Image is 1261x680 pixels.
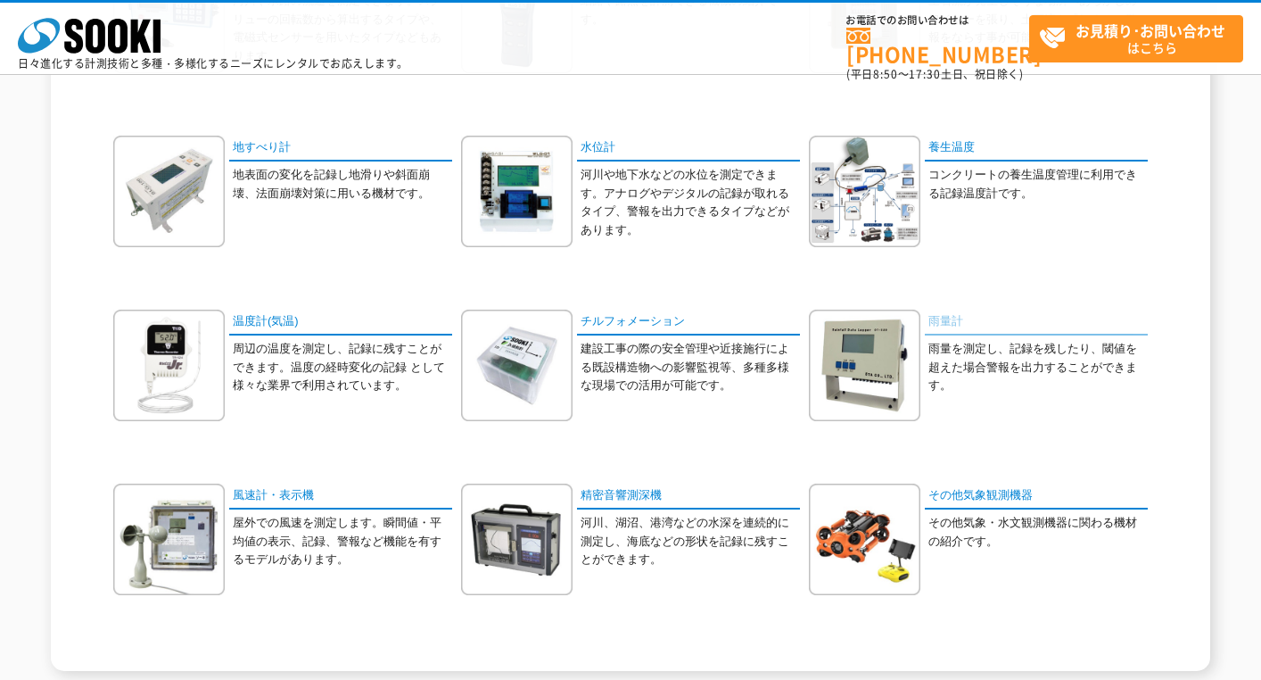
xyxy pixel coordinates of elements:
p: 周辺の温度を測定し、記録に残すことができます。温度の経時変化の記録 として様々な業界で利用されています。 [233,340,452,395]
a: お見積り･お問い合わせはこちら [1029,15,1243,62]
p: 河川や地下水などの水位を測定できます。アナログやデジタルの記録が取れるタイプ、警報を出力できるタイプなどがあります。 [581,166,800,240]
a: 雨量計 [925,310,1148,336]
p: コンクリートの養生温度管理に利用できる記録温度計です。 [928,166,1148,203]
a: [PHONE_NUMBER] [846,28,1029,64]
a: 水位計 [577,136,800,162]
img: 風速計・表示機 [113,484,225,595]
span: (平日 ～ 土日、祝日除く) [846,66,1023,82]
p: 河川、湖沼、港湾などの水深を連続的に測定し、海底などの形状を記録に残すことができます。 [581,514,800,569]
img: その他気象観測機器 [809,484,920,595]
a: 養生温度 [925,136,1148,162]
img: 養生温度 [809,136,920,247]
img: 水位計 [461,136,573,247]
p: 地表面の変化を記録し地滑りや斜面崩壊、法面崩壊対策に用いる機材です。 [233,166,452,203]
a: その他気象観測機器 [925,484,1148,510]
strong: お見積り･お問い合わせ [1076,20,1225,41]
a: チルフォメーション [577,310,800,336]
p: 建設工事の際の安全管理や近接施行による既設構造物への影響監視等、多種多様な現場での活用が可能です。 [581,340,800,395]
a: 温度計(気温) [229,310,452,336]
span: お電話でのお問い合わせは [846,15,1029,26]
a: 精密音響測深機 [577,484,800,510]
a: 風速計・表示機 [229,484,452,510]
img: 精密音響測深機 [461,484,573,595]
span: 8:50 [873,66,898,82]
img: 温度計(気温) [113,310,225,421]
span: 17:30 [909,66,941,82]
img: 地すべり計 [113,136,225,247]
p: その他気象・水文観測機器に関わる機材の紹介です。 [928,514,1148,551]
img: 雨量計 [809,310,920,421]
span: はこちら [1039,16,1242,61]
img: チルフォメーション [461,310,573,421]
p: 雨量を測定し、記録を残したり、閾値を超えた場合警報を出力することができます。 [928,340,1148,395]
a: 地すべり計 [229,136,452,162]
p: 屋外での風速を測定します。瞬間値・平均値の表示、記録、警報など機能を有するモデルがあります。 [233,514,452,569]
p: 日々進化する計測技術と多種・多様化するニーズにレンタルでお応えします。 [18,58,408,69]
